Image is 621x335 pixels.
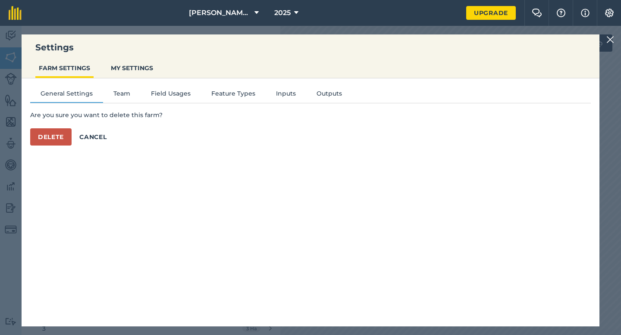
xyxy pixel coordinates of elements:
[103,89,141,102] button: Team
[35,60,94,76] button: FARM SETTINGS
[556,9,566,17] img: A question mark icon
[266,89,306,102] button: Inputs
[466,6,516,20] a: Upgrade
[581,8,590,18] img: svg+xml;base64,PHN2ZyB4bWxucz0iaHR0cDovL3d3dy53My5vcmcvMjAwMC9zdmciIHdpZHRoPSIxNyIgaGVpZ2h0PSIxNy...
[107,60,157,76] button: MY SETTINGS
[9,6,22,20] img: fieldmargin Logo
[141,89,201,102] button: Field Usages
[532,9,542,17] img: Two speech bubbles overlapping with the left bubble in the forefront
[604,9,615,17] img: A cog icon
[22,41,599,53] h3: Settings
[30,89,103,102] button: General Settings
[30,110,591,120] p: Are you sure you want to delete this farm?
[306,89,352,102] button: Outputs
[606,34,614,45] img: svg+xml;base64,PHN2ZyB4bWxucz0iaHR0cDovL3d3dy53My5vcmcvMjAwMC9zdmciIHdpZHRoPSIyMiIgaGVpZ2h0PSIzMC...
[274,8,291,18] span: 2025
[189,8,251,18] span: [PERSON_NAME] & Sons Farming
[201,89,266,102] button: Feature Types
[30,128,72,146] button: Delete
[72,128,114,146] button: Cancel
